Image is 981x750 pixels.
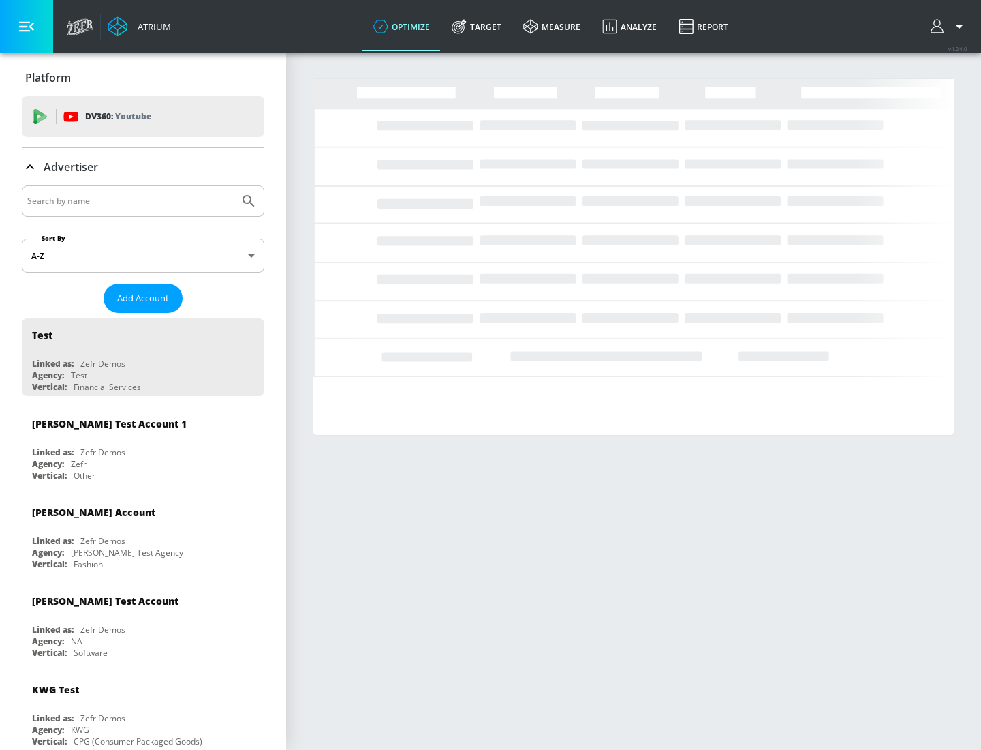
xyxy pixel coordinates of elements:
div: Linked as: [32,712,74,724]
a: Atrium [108,16,171,37]
button: Add Account [104,284,183,313]
div: Linked as: [32,447,74,458]
input: Search by name [27,192,234,210]
div: Fashion [74,558,103,570]
span: Add Account [117,290,169,306]
div: Test [32,329,52,342]
div: Software [74,647,108,659]
div: Vertical: [32,470,67,481]
p: Advertiser [44,160,98,175]
div: Agency: [32,635,64,647]
div: TestLinked as:Zefr DemosAgency:TestVertical:Financial Services [22,318,264,396]
a: Target [441,2,512,51]
div: [PERSON_NAME] Test Account [32,595,178,607]
a: optimize [362,2,441,51]
div: Zefr Demos [80,712,125,724]
div: [PERSON_NAME] Test AccountLinked as:Zefr DemosAgency:NAVertical:Software [22,584,264,662]
span: v 4.24.0 [948,45,967,52]
div: KWG Test [32,683,79,696]
div: A-Z [22,239,264,273]
div: Zefr Demos [80,358,125,370]
div: Vertical: [32,647,67,659]
div: Other [74,470,95,481]
div: Atrium [132,20,171,33]
div: Agency: [32,370,64,381]
div: Linked as: [32,624,74,635]
div: Advertiser [22,148,264,186]
div: [PERSON_NAME] Account [32,506,155,519]
div: [PERSON_NAME] AccountLinked as:Zefr DemosAgency:[PERSON_NAME] Test AgencyVertical:Fashion [22,496,264,573]
div: Vertical: [32,558,67,570]
div: Agency: [32,547,64,558]
div: [PERSON_NAME] Test Account 1Linked as:Zefr DemosAgency:ZefrVertical:Other [22,407,264,485]
div: Agency: [32,724,64,736]
div: Zefr Demos [80,535,125,547]
div: Vertical: [32,736,67,747]
a: measure [512,2,591,51]
div: KWG [71,724,89,736]
div: CPG (Consumer Packaged Goods) [74,736,202,747]
div: Zefr Demos [80,447,125,458]
a: Analyze [591,2,668,51]
div: [PERSON_NAME] Test Account 1 [32,417,187,430]
p: Youtube [115,109,151,123]
div: [PERSON_NAME] Test Agency [71,547,183,558]
div: Zefr [71,458,87,470]
div: Platform [22,59,264,97]
div: Financial Services [74,381,141,393]
div: Linked as: [32,535,74,547]
div: Linked as: [32,358,74,370]
label: Sort By [39,234,68,243]
div: Vertical: [32,381,67,393]
div: NA [71,635,82,647]
div: Zefr Demos [80,624,125,635]
p: Platform [25,70,71,85]
div: Agency: [32,458,64,470]
div: DV360: Youtube [22,96,264,137]
div: Test [71,370,87,381]
a: Report [668,2,739,51]
p: DV360: [85,109,151,124]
